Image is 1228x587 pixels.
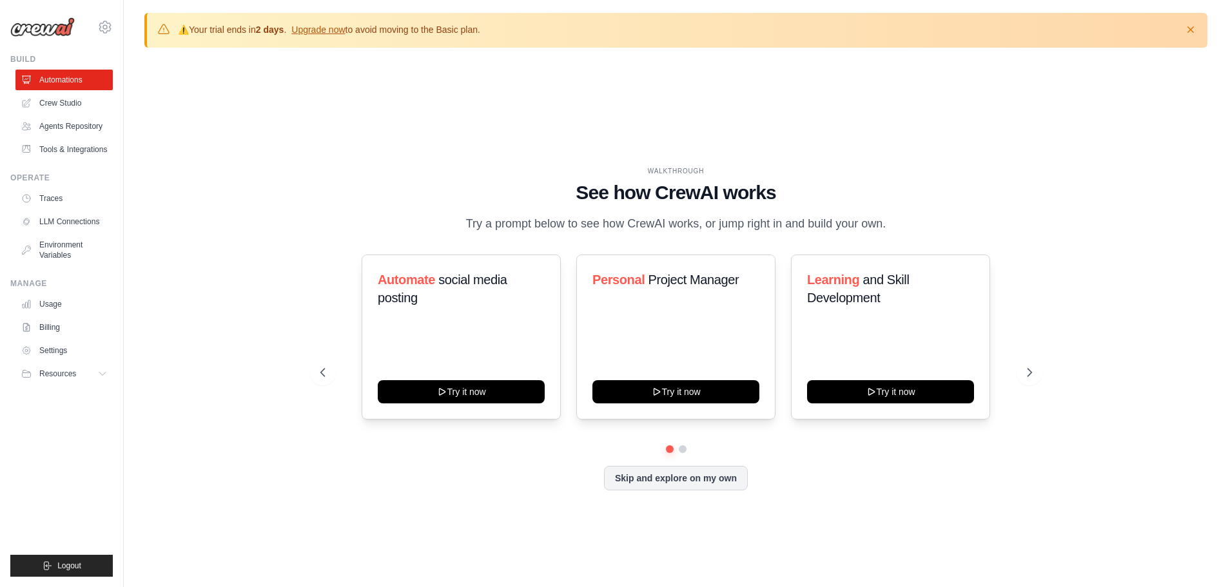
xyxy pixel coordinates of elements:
[15,188,113,209] a: Traces
[15,363,113,384] button: Resources
[291,24,345,35] a: Upgrade now
[15,139,113,160] a: Tools & Integrations
[10,54,113,64] div: Build
[15,317,113,338] a: Billing
[378,273,507,305] span: social media posting
[10,278,113,289] div: Manage
[10,17,75,37] img: Logo
[15,93,113,113] a: Crew Studio
[604,466,748,490] button: Skip and explore on my own
[378,273,435,287] span: Automate
[648,273,739,287] span: Project Manager
[807,380,974,403] button: Try it now
[320,166,1032,176] div: WALKTHROUGH
[807,273,859,287] span: Learning
[15,340,113,361] a: Settings
[592,273,645,287] span: Personal
[1164,525,1228,587] iframe: Chat Widget
[39,369,76,379] span: Resources
[460,215,893,233] p: Try a prompt below to see how CrewAI works, or jump right in and build your own.
[807,273,909,305] span: and Skill Development
[10,555,113,577] button: Logout
[256,24,284,35] strong: 2 days
[15,235,113,265] a: Environment Variables
[320,181,1032,204] h1: See how CrewAI works
[15,294,113,314] a: Usage
[178,23,480,36] p: Your trial ends in . to avoid moving to the Basic plan.
[15,211,113,232] a: LLM Connections
[178,24,189,35] strong: ⚠️
[57,561,81,571] span: Logout
[10,173,113,183] div: Operate
[378,380,545,403] button: Try it now
[15,116,113,137] a: Agents Repository
[592,380,759,403] button: Try it now
[15,70,113,90] a: Automations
